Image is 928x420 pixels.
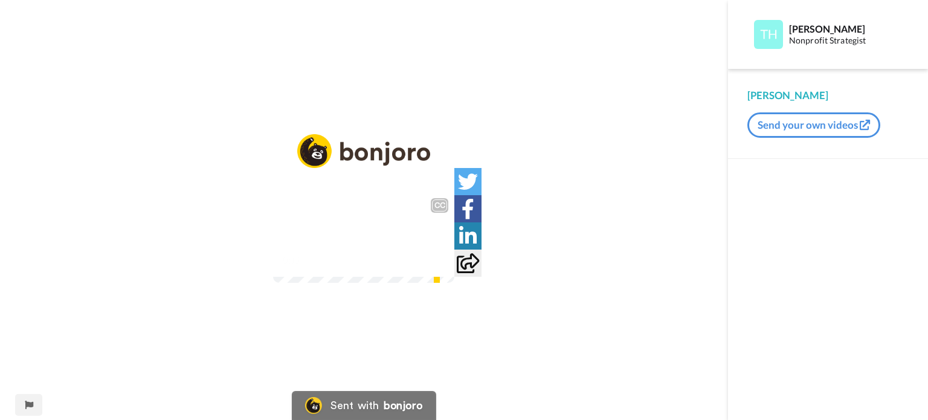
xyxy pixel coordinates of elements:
[747,88,909,103] div: [PERSON_NAME]
[431,254,443,266] img: Full screen
[282,253,303,267] span: 0:13
[432,199,447,212] div: CC
[789,36,908,46] div: Nonprofit Strategist
[754,20,783,49] img: Profile Image
[297,134,430,169] img: logo_full.png
[747,112,880,138] button: Send your own videos
[305,397,322,414] img: Bonjoro Logo
[305,253,309,267] span: /
[292,391,436,420] a: Bonjoro LogoSent withbonjoro
[789,23,908,34] div: [PERSON_NAME]
[384,400,422,411] div: bonjoro
[312,253,333,267] span: 2:09
[330,400,379,411] div: Sent with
